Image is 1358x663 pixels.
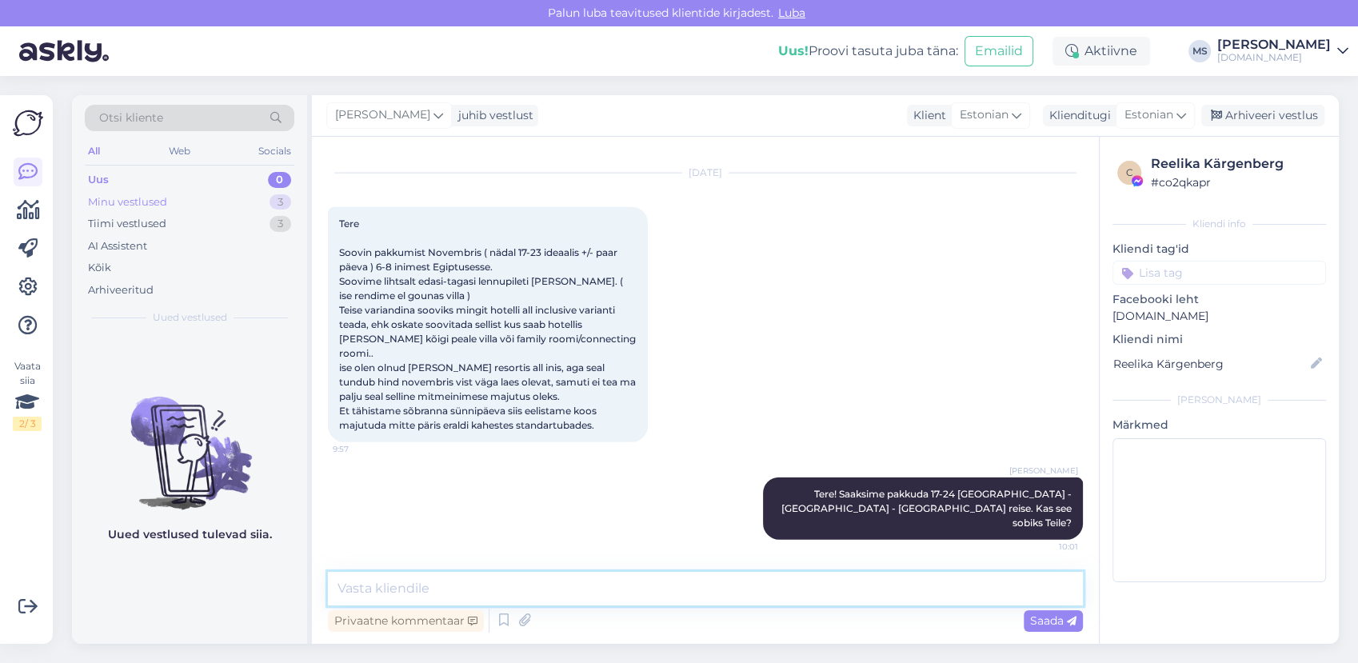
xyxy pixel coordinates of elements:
[1112,393,1326,407] div: [PERSON_NAME]
[907,107,946,124] div: Klient
[1112,308,1326,325] p: [DOMAIN_NAME]
[1009,465,1078,477] span: [PERSON_NAME]
[1030,613,1076,628] span: Saada
[1112,417,1326,433] p: Märkmed
[1188,40,1211,62] div: MS
[88,216,166,232] div: Tiimi vestlused
[335,106,430,124] span: [PERSON_NAME]
[270,194,291,210] div: 3
[88,238,147,254] div: AI Assistent
[88,194,167,210] div: Minu vestlused
[13,359,42,431] div: Vaata siia
[85,141,103,162] div: All
[1217,38,1348,64] a: [PERSON_NAME][DOMAIN_NAME]
[1151,174,1321,191] div: # co2qkapr
[108,526,272,543] p: Uued vestlused tulevad siia.
[88,260,111,276] div: Kõik
[99,110,163,126] span: Otsi kliente
[781,488,1074,529] span: Tere! Saaksime pakkuda 17-24 [GEOGRAPHIC_DATA] - [GEOGRAPHIC_DATA] - [GEOGRAPHIC_DATA] reise. Kas...
[270,216,291,232] div: 3
[960,106,1009,124] span: Estonian
[1112,217,1326,231] div: Kliendi info
[328,610,484,632] div: Privaatne kommentaar
[1126,166,1133,178] span: c
[255,141,294,162] div: Socials
[333,443,393,455] span: 9:57
[1052,37,1150,66] div: Aktiivne
[1217,38,1331,51] div: [PERSON_NAME]
[1112,331,1326,348] p: Kliendi nimi
[1018,541,1078,553] span: 10:01
[166,141,194,162] div: Web
[965,36,1033,66] button: Emailid
[88,172,109,188] div: Uus
[328,166,1083,180] div: [DATE]
[88,282,154,298] div: Arhiveeritud
[268,172,291,188] div: 0
[1112,291,1326,308] p: Facebooki leht
[773,6,810,20] span: Luba
[13,108,43,138] img: Askly Logo
[1151,154,1321,174] div: Reelika Kärgenberg
[1112,241,1326,258] p: Kliendi tag'id
[153,310,227,325] span: Uued vestlused
[1201,105,1324,126] div: Arhiveeri vestlus
[452,107,533,124] div: juhib vestlust
[1112,261,1326,285] input: Lisa tag
[1217,51,1331,64] div: [DOMAIN_NAME]
[778,43,809,58] b: Uus!
[13,417,42,431] div: 2 / 3
[1043,107,1111,124] div: Klienditugi
[1124,106,1173,124] span: Estonian
[778,42,958,61] div: Proovi tasuta juba täna:
[1113,355,1308,373] input: Lisa nimi
[72,368,307,512] img: No chats
[339,218,638,431] span: Tere Soovin pakkumist Novembris ( nädal 17-23 ideaalis +/- paar päeva ) 6-8 inimest Egiptusesse. ...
